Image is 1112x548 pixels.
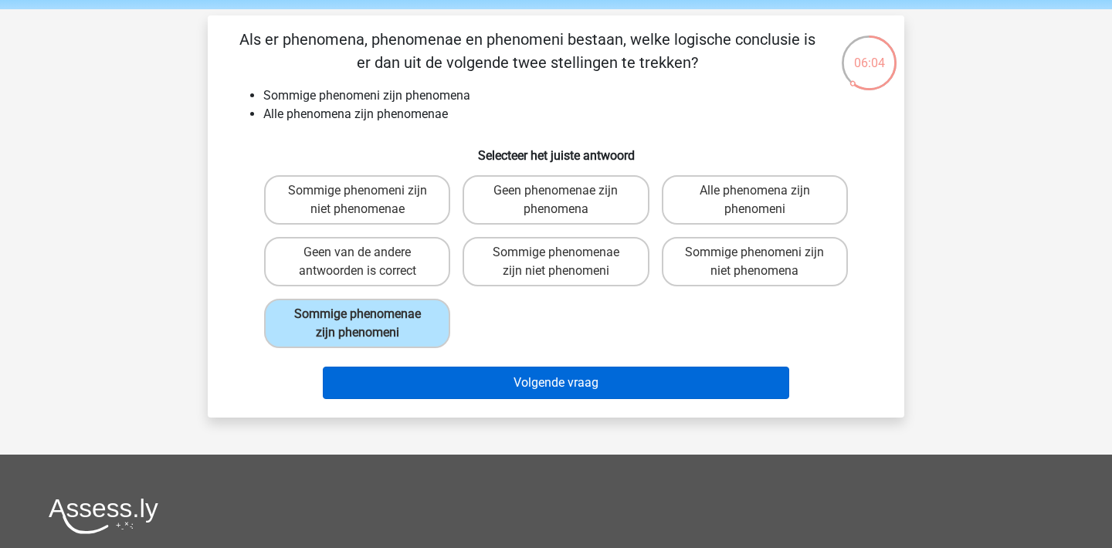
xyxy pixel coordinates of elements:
[662,237,848,286] label: Sommige phenomeni zijn niet phenomena
[264,299,450,348] label: Sommige phenomenae zijn phenomeni
[232,136,880,163] h6: Selecteer het juiste antwoord
[264,237,450,286] label: Geen van de andere antwoorden is correct
[263,86,880,105] li: Sommige phenomeni zijn phenomena
[463,175,649,225] label: Geen phenomenae zijn phenomena
[662,175,848,225] label: Alle phenomena zijn phenomeni
[49,498,158,534] img: Assessly logo
[463,237,649,286] label: Sommige phenomenae zijn niet phenomeni
[323,367,790,399] button: Volgende vraag
[232,28,822,74] p: Als er phenomena, phenomenae en phenomeni bestaan, welke logische conclusie is er dan uit de volg...
[264,175,450,225] label: Sommige phenomeni zijn niet phenomenae
[840,34,898,73] div: 06:04
[263,105,880,123] li: Alle phenomena zijn phenomenae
